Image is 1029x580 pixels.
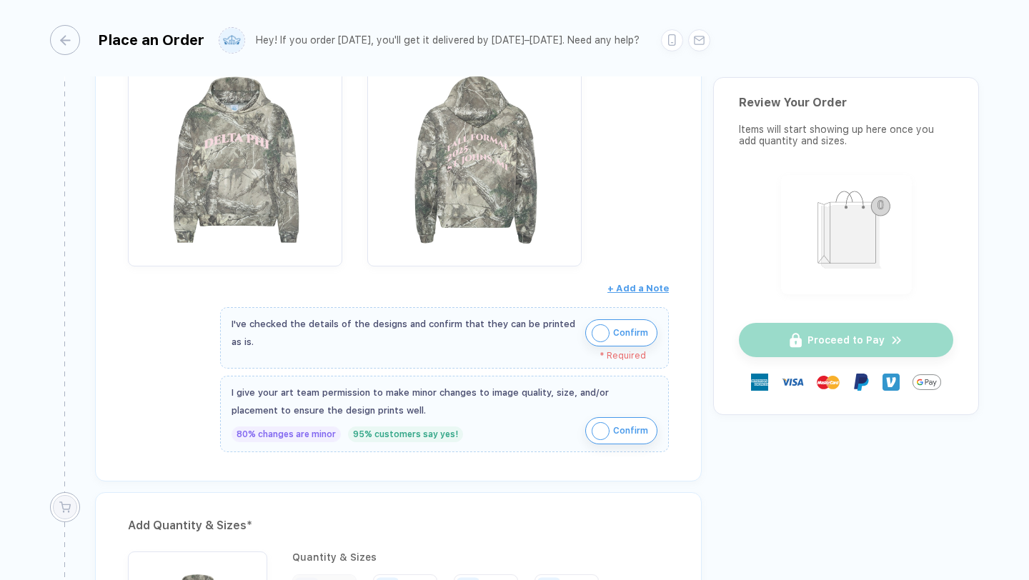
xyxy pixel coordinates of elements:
[739,96,953,109] div: Review Your Order
[98,31,204,49] div: Place an Order
[613,321,648,344] span: Confirm
[613,419,648,442] span: Confirm
[817,371,840,394] img: master-card
[852,374,870,391] img: Paypal
[585,319,657,346] button: iconConfirm
[913,368,941,396] img: GPay
[787,181,905,285] img: shopping_bag.png
[607,283,669,294] span: + Add a Note
[751,374,768,391] img: express
[128,514,669,537] div: Add Quantity & Sizes
[585,417,657,444] button: iconConfirm
[607,277,669,300] button: + Add a Note
[232,351,646,361] div: * Required
[883,374,900,391] img: Venmo
[781,371,804,394] img: visa
[219,28,244,53] img: user profile
[348,426,463,442] div: 95% customers say yes!
[135,51,335,251] img: 9cfa9c71-1e44-458a-a11f-e49117fc47bf_nt_front_1758923120679.jpg
[256,34,640,46] div: Hey! If you order [DATE], you'll get it delivered by [DATE]–[DATE]. Need any help?
[232,426,341,442] div: 80% changes are minor
[232,384,657,419] div: I give your art team permission to make minor changes to image quality, size, and/or placement to...
[739,124,953,146] div: Items will start showing up here once you add quantity and sizes.
[592,324,610,342] img: icon
[374,51,575,251] img: 9cfa9c71-1e44-458a-a11f-e49117fc47bf_nt_back_1758923120682.jpg
[232,315,578,351] div: I've checked the details of the designs and confirm that they can be printed as is.
[592,422,610,440] img: icon
[292,551,610,563] div: Quantity & Sizes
